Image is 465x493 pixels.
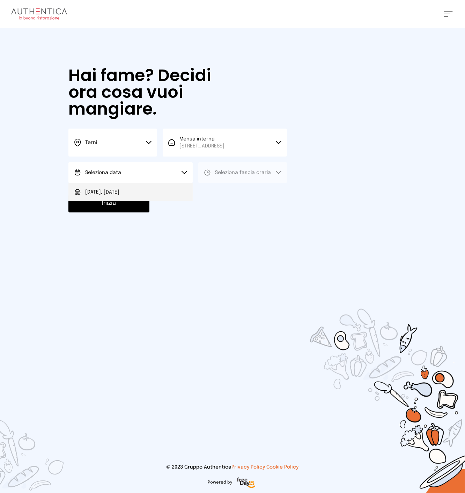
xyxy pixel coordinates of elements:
span: Powered by [208,480,232,485]
a: Cookie Policy [267,465,299,470]
span: Seleziona data [85,170,121,175]
button: Inizia [68,194,149,212]
button: Seleziona fascia oraria [198,162,287,183]
button: Seleziona data [68,162,193,183]
span: [DATE], [DATE] [85,189,119,196]
p: © 2023 Gruppo Authentica [11,464,454,471]
a: Privacy Policy [232,465,265,470]
img: logo-freeday.3e08031.png [235,476,257,490]
span: Seleziona fascia oraria [215,170,271,175]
